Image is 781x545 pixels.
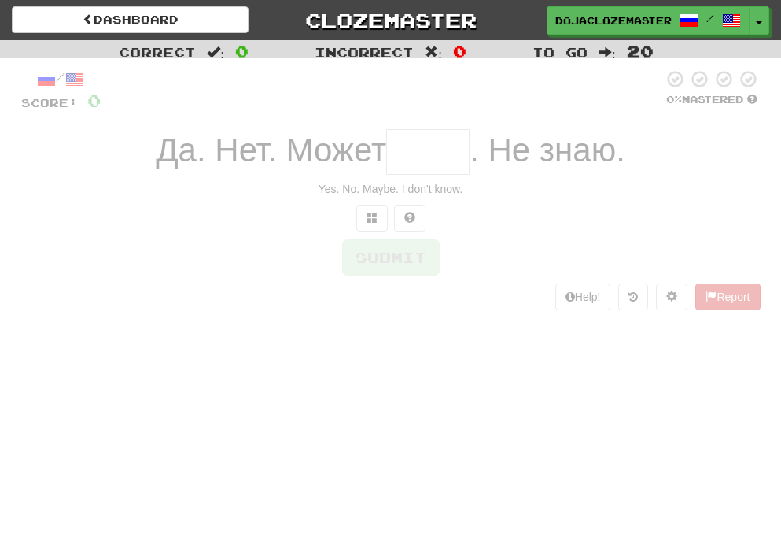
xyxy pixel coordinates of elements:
[425,46,442,59] span: :
[555,13,672,28] span: dojaclozemaster
[547,6,750,35] a: dojaclozemaster /
[21,96,78,109] span: Score:
[470,132,625,169] span: . Не знаю.
[272,6,509,34] a: Clozemaster
[356,205,388,232] button: Switch sentence to multiple choice alt+p
[394,205,425,232] button: Single letter hint - you only get 1 per sentence and score half the points! alt+h
[119,44,196,60] span: Correct
[207,46,224,59] span: :
[618,284,648,310] button: Round history (alt+y)
[532,44,588,60] span: To go
[663,93,761,107] div: Mastered
[453,42,466,61] span: 0
[342,239,440,276] button: Submit
[12,6,249,33] a: Dashboard
[315,44,414,60] span: Incorrect
[21,181,761,197] div: Yes. No. Maybe. I don't know.
[235,42,249,61] span: 0
[555,284,611,310] button: Help!
[666,93,682,106] span: 0 %
[627,42,654,61] span: 20
[156,132,386,169] span: Да. Нет. Может
[695,284,760,310] button: Report
[599,46,616,59] span: :
[87,91,101,110] span: 0
[706,13,714,24] span: /
[21,69,101,89] div: /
